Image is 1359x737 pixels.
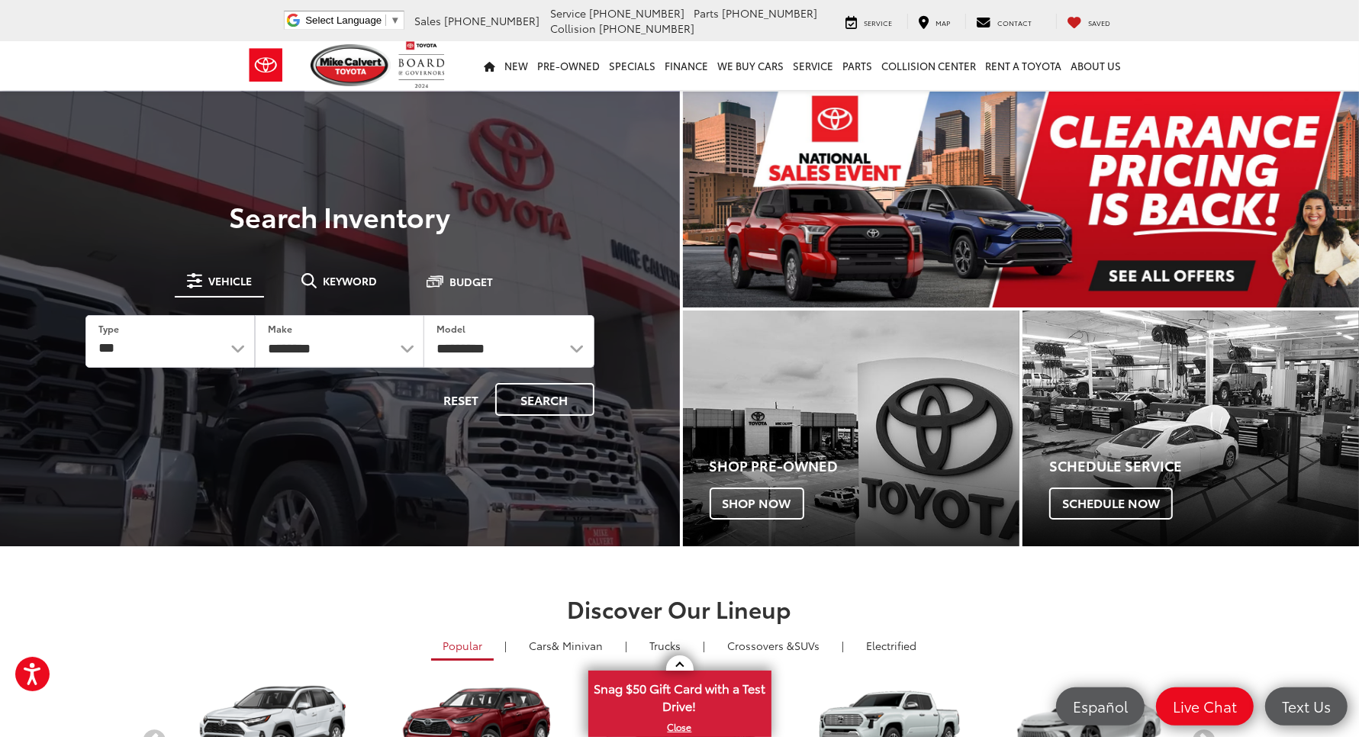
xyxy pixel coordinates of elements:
[590,672,770,719] span: Snag $50 Gift Card with a Test Drive!
[445,13,540,28] span: [PHONE_NUMBER]
[495,383,594,416] button: Search
[431,632,494,661] a: Popular
[1022,311,1359,546] a: Schedule Service Schedule Now
[981,41,1067,90] a: Rent a Toyota
[385,14,386,26] span: ​
[998,18,1032,27] span: Contact
[1056,14,1122,29] a: My Saved Vehicles
[1056,687,1145,726] a: Español
[237,40,295,90] img: Toyota
[517,632,614,658] a: Cars
[501,638,510,653] li: |
[839,41,878,90] a: Parts
[1089,18,1111,27] span: Saved
[716,632,831,658] a: SUVs
[605,41,661,90] a: Specials
[835,14,904,29] a: Service
[590,5,685,21] span: [PHONE_NUMBER]
[1156,687,1254,726] a: Live Chat
[710,459,1019,474] h4: Shop Pre-Owned
[621,638,631,653] li: |
[723,5,818,21] span: [PHONE_NUMBER]
[683,311,1019,546] div: Toyota
[1165,697,1245,716] span: Live Chat
[436,322,465,335] label: Model
[208,275,252,286] span: Vehicle
[789,41,839,90] a: Service
[552,638,603,653] span: & Minivan
[551,21,597,36] span: Collision
[415,13,442,28] span: Sales
[501,41,533,90] a: New
[661,41,713,90] a: Finance
[1049,488,1173,520] span: Schedule Now
[694,5,720,21] span: Parts
[838,638,848,653] li: |
[965,14,1044,29] a: Contact
[878,41,981,90] a: Collision Center
[710,488,804,520] span: Shop Now
[907,14,962,29] a: Map
[1274,697,1338,716] span: Text Us
[431,383,492,416] button: Reset
[98,322,119,335] label: Type
[936,18,951,27] span: Map
[865,18,893,27] span: Service
[480,41,501,90] a: Home
[683,311,1019,546] a: Shop Pre-Owned Shop Now
[311,44,391,86] img: Mike Calvert Toyota
[142,596,1218,621] h2: Discover Our Lineup
[1022,311,1359,546] div: Toyota
[305,14,400,26] a: Select Language​
[449,276,493,287] span: Budget
[1265,687,1348,726] a: Text Us
[323,275,377,286] span: Keyword
[305,14,382,26] span: Select Language
[533,41,605,90] a: Pre-Owned
[1065,697,1135,716] span: Español
[1067,41,1126,90] a: About Us
[551,5,587,21] span: Service
[1049,459,1359,474] h4: Schedule Service
[699,638,709,653] li: |
[727,638,794,653] span: Crossovers &
[268,322,292,335] label: Make
[638,632,692,658] a: Trucks
[855,632,928,658] a: Electrified
[64,201,616,231] h3: Search Inventory
[390,14,400,26] span: ▼
[600,21,695,36] span: [PHONE_NUMBER]
[713,41,789,90] a: WE BUY CARS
